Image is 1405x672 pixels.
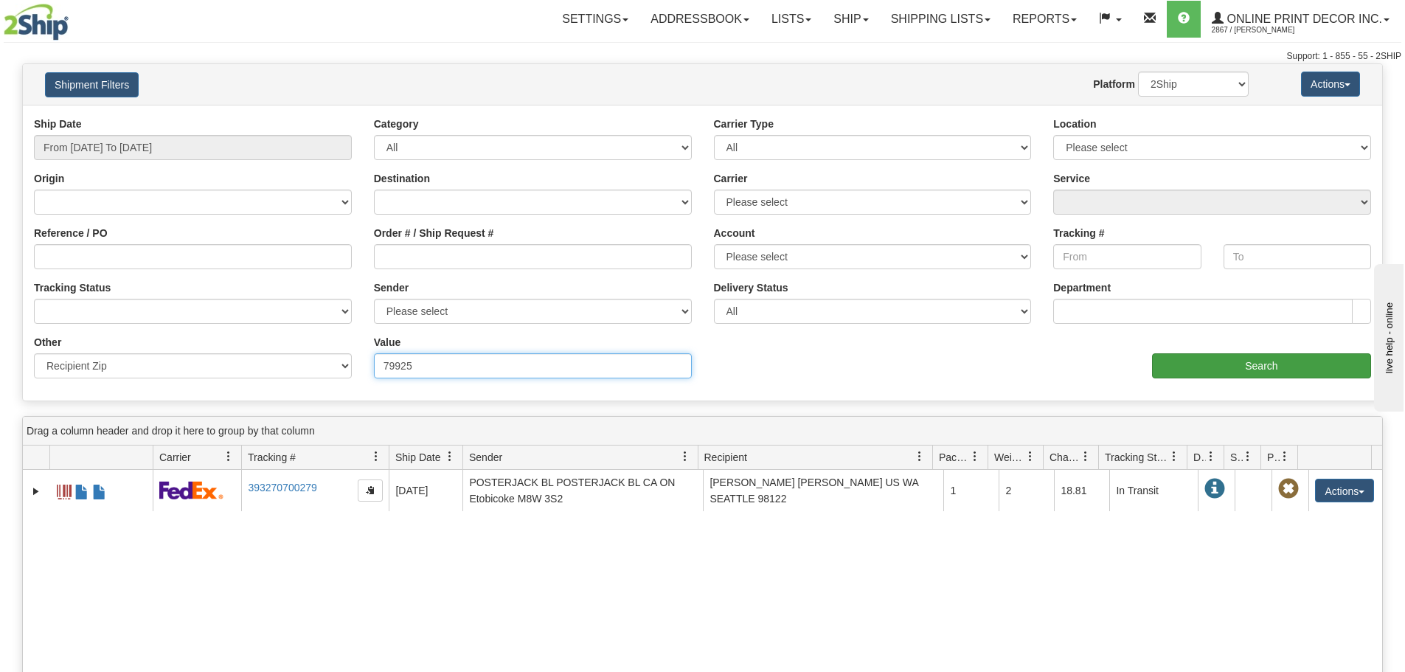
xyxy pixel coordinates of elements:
span: Tracking Status [1105,450,1169,465]
label: Ship Date [34,117,82,131]
a: Addressbook [639,1,760,38]
button: Copy to clipboard [358,479,383,502]
img: logo2867.jpg [4,4,69,41]
label: Carrier Type [714,117,774,131]
a: Pickup Status filter column settings [1272,444,1297,469]
td: 1 [943,470,999,511]
button: Actions [1315,479,1374,502]
label: Origin [34,171,64,186]
label: Category [374,117,419,131]
a: Delivery Status filter column settings [1198,444,1224,469]
a: Ship [822,1,879,38]
label: Department [1053,280,1111,295]
label: Reference / PO [34,226,108,240]
td: POSTERJACK BL POSTERJACK BL CA ON Etobicoke M8W 3S2 [462,470,703,511]
td: [DATE] [389,470,462,511]
div: grid grouping header [23,417,1382,446]
span: 2867 / [PERSON_NAME] [1212,23,1322,38]
label: Platform [1093,77,1135,91]
label: Account [714,226,755,240]
td: [PERSON_NAME] [PERSON_NAME] US WA SEATTLE 98122 [703,470,943,511]
label: Other [34,335,61,350]
label: Value [374,335,401,350]
label: Sender [374,280,409,295]
a: Expand [29,484,44,499]
a: Shipping lists [880,1,1002,38]
span: Pickup Status [1267,450,1280,465]
a: Charge filter column settings [1073,444,1098,469]
td: 18.81 [1054,470,1109,511]
a: Commercial Invoice [74,478,89,502]
a: Reports [1002,1,1088,38]
span: Recipient [704,450,747,465]
button: Actions [1301,72,1360,97]
span: Sender [469,450,502,465]
a: Sender filter column settings [673,444,698,469]
a: Weight filter column settings [1018,444,1043,469]
td: 2 [999,470,1054,511]
div: live help - online [11,13,136,24]
span: Delivery Status [1193,450,1206,465]
a: 393270700279 [248,482,316,493]
input: Search [1152,353,1371,378]
a: Carrier filter column settings [216,444,241,469]
span: Shipment Issues [1230,450,1243,465]
a: Ship Date filter column settings [437,444,462,469]
a: Shipment Issues filter column settings [1235,444,1260,469]
span: Tracking # [248,450,296,465]
label: Carrier [714,171,748,186]
span: Online Print Decor Inc. [1224,13,1382,25]
a: Tracking # filter column settings [364,444,389,469]
button: Shipment Filters [45,72,139,97]
label: Delivery Status [714,280,788,295]
label: Order # / Ship Request # [374,226,494,240]
input: From [1053,244,1201,269]
a: Tracking Status filter column settings [1162,444,1187,469]
a: USMCA CO [92,478,107,502]
a: Recipient filter column settings [907,444,932,469]
label: Tracking Status [34,280,111,295]
span: Weight [994,450,1025,465]
label: Service [1053,171,1090,186]
span: Packages [939,450,970,465]
span: Pickup Not Assigned [1278,479,1299,499]
label: Destination [374,171,430,186]
a: Online Print Decor Inc. 2867 / [PERSON_NAME] [1201,1,1401,38]
label: Location [1053,117,1096,131]
a: Settings [551,1,639,38]
span: Carrier [159,450,191,465]
a: Label [57,478,72,502]
label: Tracking # [1053,226,1104,240]
div: Support: 1 - 855 - 55 - 2SHIP [4,50,1401,63]
img: 2 - FedEx Express® [159,481,223,499]
span: In Transit [1204,479,1225,499]
input: To [1224,244,1371,269]
span: Ship Date [395,450,440,465]
a: Lists [760,1,822,38]
iframe: chat widget [1371,260,1404,411]
td: In Transit [1109,470,1198,511]
span: Charge [1050,450,1080,465]
a: Packages filter column settings [962,444,988,469]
